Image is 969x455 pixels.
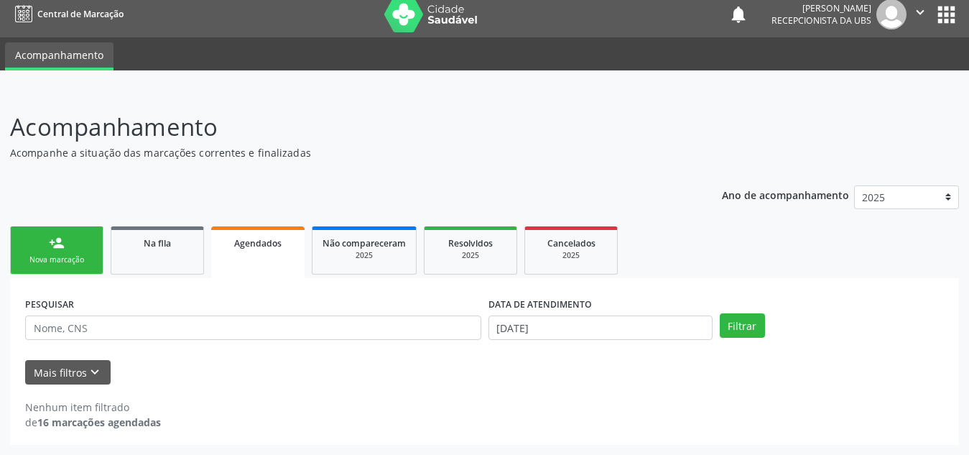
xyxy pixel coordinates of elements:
button: Filtrar [720,313,765,338]
i:  [912,4,928,20]
label: DATA DE ATENDIMENTO [488,293,592,316]
a: Central de Marcação [10,2,124,26]
div: 2025 [535,250,607,261]
input: Nome, CNS [25,316,481,340]
span: Agendados [234,237,282,249]
i: keyboard_arrow_down [87,364,103,380]
p: Acompanhe a situação das marcações correntes e finalizadas [10,145,674,160]
span: Cancelados [547,237,595,249]
span: Recepcionista da UBS [771,14,871,27]
button: apps [934,2,959,27]
div: Nova marcação [21,254,93,265]
a: Acompanhamento [5,42,113,70]
strong: 16 marcações agendadas [37,415,161,429]
input: Selecione um intervalo [488,316,713,340]
div: de [25,415,161,430]
div: person_add [49,235,65,251]
span: Central de Marcação [37,8,124,20]
button: notifications [728,4,748,24]
span: Resolvidos [448,237,493,249]
div: 2025 [435,250,506,261]
div: [PERSON_NAME] [771,2,871,14]
p: Ano de acompanhamento [722,185,849,203]
label: PESQUISAR [25,293,74,316]
span: Na fila [144,237,171,249]
div: Nenhum item filtrado [25,400,161,415]
p: Acompanhamento [10,109,674,145]
button: Mais filtroskeyboard_arrow_down [25,360,111,385]
div: 2025 [323,250,406,261]
span: Não compareceram [323,237,406,249]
